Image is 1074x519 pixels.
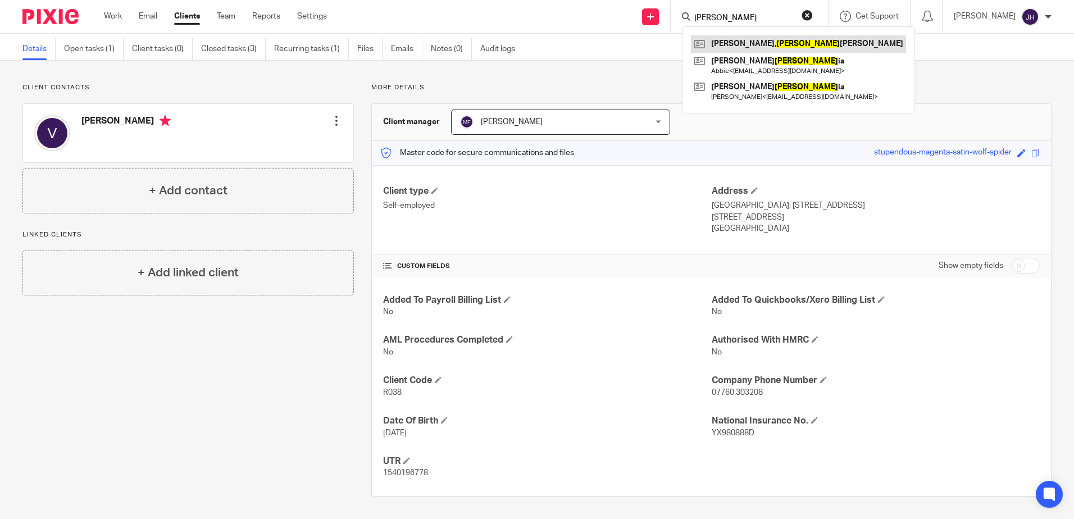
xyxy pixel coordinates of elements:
span: No [712,308,722,316]
span: [DATE] [383,429,407,437]
p: [PERSON_NAME] [954,11,1016,22]
a: Email [139,11,157,22]
p: Self-employed [383,200,711,211]
p: Linked clients [22,230,354,239]
h4: Client type [383,185,711,197]
a: Notes (0) [431,38,472,60]
a: Client tasks (0) [132,38,193,60]
h4: + Add contact [149,182,227,199]
a: Work [104,11,122,22]
a: Emails [391,38,422,60]
h4: National Insurance No. [712,415,1040,427]
h3: Client manager [383,116,440,128]
span: No [383,308,393,316]
p: More details [371,83,1052,92]
p: [GEOGRAPHIC_DATA] [712,223,1040,234]
a: Recurring tasks (1) [274,38,349,60]
h4: Client Code [383,375,711,386]
span: No [383,348,393,356]
a: Reports [252,11,280,22]
h4: Authorised With HMRC [712,334,1040,346]
span: R038 [383,389,402,397]
h4: Added To Payroll Billing List [383,294,711,306]
span: [PERSON_NAME] [481,118,543,126]
span: 07760 303208 [712,389,763,397]
a: Audit logs [480,38,524,60]
label: Show empty fields [939,260,1003,271]
a: Files [357,38,383,60]
span: No [712,348,722,356]
a: Clients [174,11,200,22]
a: Settings [297,11,327,22]
img: Pixie [22,9,79,24]
h4: UTR [383,456,711,467]
img: svg%3E [460,115,474,129]
p: [STREET_ADDRESS] [712,212,1040,223]
h4: [PERSON_NAME] [81,115,171,129]
a: Details [22,38,56,60]
h4: + Add linked client [138,264,239,281]
input: Search [693,13,794,24]
span: Get Support [855,12,899,20]
img: svg%3E [34,115,70,151]
button: Clear [802,10,813,21]
h4: Date Of Birth [383,415,711,427]
h4: CUSTOM FIELDS [383,262,711,271]
h4: Company Phone Number [712,375,1040,386]
p: Client contacts [22,83,354,92]
h4: Added To Quickbooks/Xero Billing List [712,294,1040,306]
h4: Address [712,185,1040,197]
span: YX980888D [712,429,754,437]
i: Primary [160,115,171,126]
a: Team [217,11,235,22]
p: Master code for secure communications and files [380,147,574,158]
span: 1540196778 [383,469,428,477]
div: stupendous-magenta-satin-wolf-spider [874,147,1012,160]
a: Closed tasks (3) [201,38,266,60]
h4: AML Procedures Completed [383,334,711,346]
img: svg%3E [1021,8,1039,26]
p: [GEOGRAPHIC_DATA], [STREET_ADDRESS] [712,200,1040,211]
a: Open tasks (1) [64,38,124,60]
